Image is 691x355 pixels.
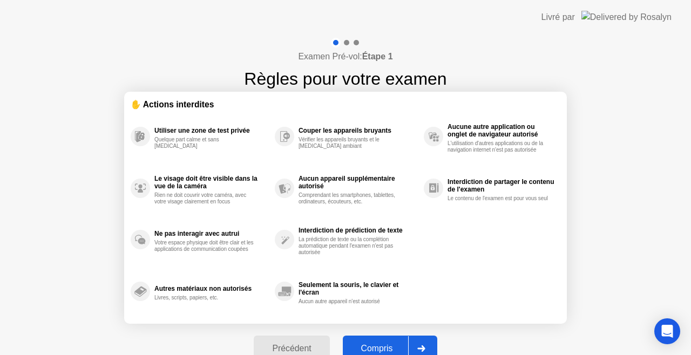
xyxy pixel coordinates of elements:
div: Autres matériaux non autorisés [154,285,269,292]
b: Étape 1 [362,52,393,61]
div: Aucun autre appareil n'est autorisé [299,298,401,305]
div: Interdiction de prédiction de texte [299,227,418,234]
div: ✋ Actions interdites [131,98,560,111]
div: Votre espace physique doit être clair et les applications de communication coupées [154,240,256,252]
div: Quelque part calme et sans [MEDICAL_DATA] [154,136,256,149]
img: Delivered by Rosalyn [581,11,672,23]
div: Précédent [257,344,326,353]
div: Aucun appareil supplémentaire autorisé [299,175,418,190]
div: Livres, scripts, papiers, etc. [154,295,256,301]
div: Rien ne doit couvrir votre caméra, avec votre visage clairement en focus [154,192,256,205]
div: Compris [346,344,408,353]
h4: Examen Pré-vol: [298,50,392,63]
div: Le contenu de l'examen est pour vous seul [448,195,550,202]
div: Open Intercom Messenger [654,318,680,344]
div: Livré par [541,11,575,24]
div: Interdiction de partager le contenu de l'examen [448,178,555,193]
div: Utiliser une zone de test privée [154,127,269,134]
div: Aucune autre application ou onglet de navigateur autorisé [448,123,555,138]
div: Couper les appareils bruyants [299,127,418,134]
div: Le visage doit être visible dans la vue de la caméra [154,175,269,190]
div: L'utilisation d'autres applications ou de la navigation internet n'est pas autorisée [448,140,550,153]
h1: Règles pour votre examen [244,66,446,92]
div: La prédiction de texte ou la complétion automatique pendant l'examen n'est pas autorisée [299,236,401,256]
div: Comprendant les smartphones, tablettes, ordinateurs, écouteurs, etc. [299,192,401,205]
div: Ne pas interagir avec autrui [154,230,269,237]
div: Seulement la souris, le clavier et l'écran [299,281,418,296]
div: Vérifier les appareils bruyants et le [MEDICAL_DATA] ambiant [299,136,401,149]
